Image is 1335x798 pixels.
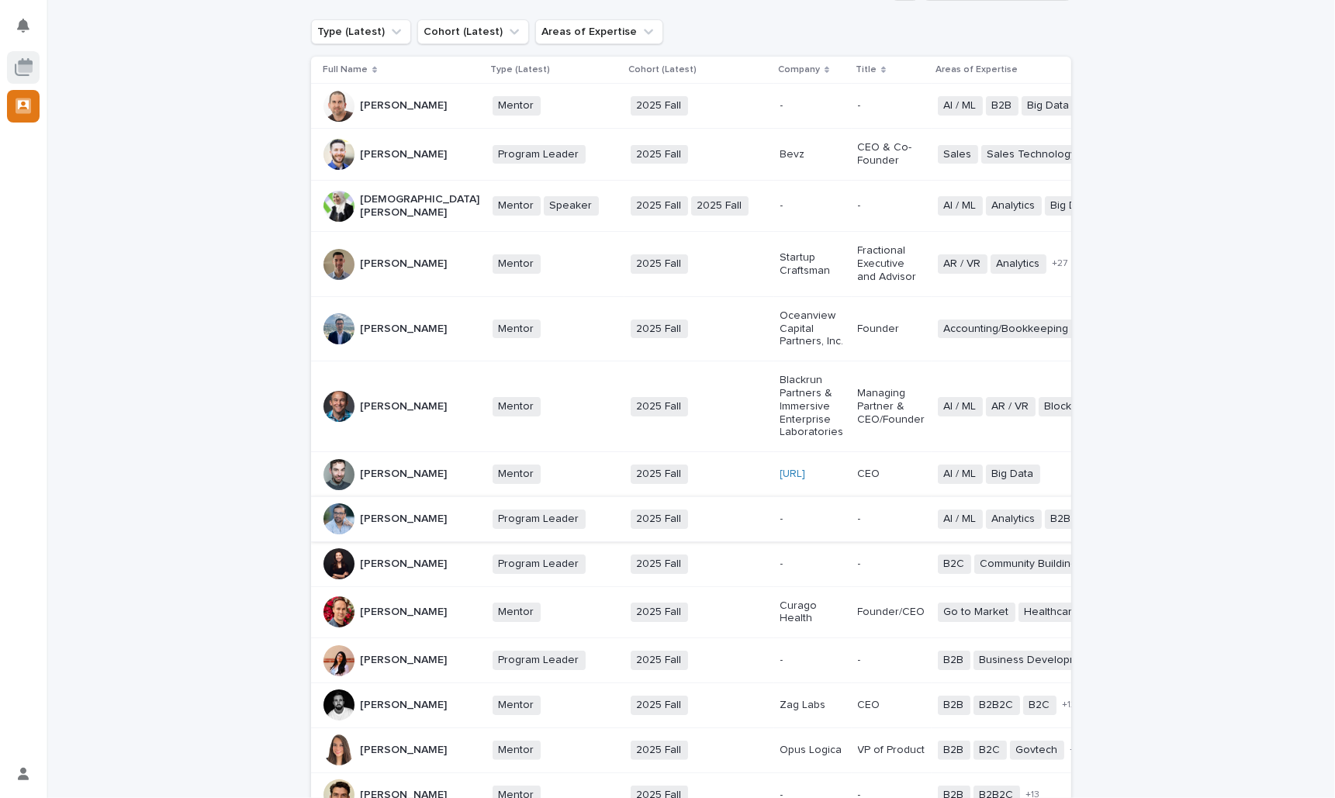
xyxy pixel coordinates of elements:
p: Oceanview Capital Partners, Inc. [780,309,846,348]
p: [PERSON_NAME] [361,257,448,271]
button: Type (Latest) [311,19,411,44]
p: Opus Logica [780,744,846,757]
p: Bevz [780,148,846,161]
span: Program Leader [493,651,586,670]
span: 2025 Fall [631,320,688,339]
p: [PERSON_NAME] [361,699,448,712]
span: Mentor [493,96,541,116]
span: AR / VR [986,397,1036,416]
p: - [780,654,846,667]
span: 2025 Fall [631,651,688,670]
span: Analytics [986,510,1042,529]
span: B2B [1045,510,1077,529]
span: Speaker [544,196,599,216]
span: AI / ML [938,510,983,529]
span: B2B [938,741,970,760]
span: 2025 Fall [631,741,688,760]
div: Notifications [19,19,40,43]
p: CEO [858,468,925,481]
span: 2025 Fall [631,554,688,574]
p: Type (Latest) [491,61,551,78]
span: + 7 [1070,745,1081,755]
span: Go to Market [938,603,1015,622]
p: CEO [858,699,925,712]
span: B2C [1023,696,1057,715]
span: Healthcare [1019,603,1086,622]
span: Analytics [991,254,1046,274]
span: AI / ML [938,397,983,416]
p: - [780,99,846,112]
span: B2B [986,96,1019,116]
span: B2B2C [974,696,1020,715]
span: Accounting/Bookkeeping [938,320,1075,339]
span: B2C [974,741,1007,760]
p: [PERSON_NAME] [361,400,448,413]
span: Program Leader [493,145,586,164]
p: Company [779,61,821,78]
span: 2025 Fall [631,603,688,622]
span: 2025 Fall [631,196,688,216]
span: Mentor [493,320,541,339]
p: Title [856,61,877,78]
p: [PERSON_NAME] [361,148,448,161]
span: Mentor [493,397,541,416]
p: Areas of Expertise [936,61,1019,78]
p: - [858,558,925,571]
span: B2C [938,554,971,574]
span: AI / ML [938,96,983,116]
span: Big Data [986,465,1040,484]
span: Sales Technology [981,145,1083,164]
span: Blockchain / Crypto [1039,397,1147,416]
span: Community Building [974,554,1084,574]
p: - [858,199,925,212]
p: [PERSON_NAME] [361,606,448,619]
p: [PERSON_NAME] [361,654,448,667]
button: Areas of Expertise [535,19,663,44]
p: [PERSON_NAME] [361,513,448,526]
p: - [858,99,925,112]
span: Big Data [1045,196,1099,216]
p: [PERSON_NAME] [361,323,448,336]
span: Mentor [493,196,541,216]
span: 2025 Fall [631,465,688,484]
span: Program Leader [493,510,586,529]
p: [DEMOGRAPHIC_DATA][PERSON_NAME] [361,193,480,219]
span: 2025 Fall [631,96,688,116]
p: [PERSON_NAME] [361,99,448,112]
p: Curago Health [780,599,846,626]
button: Notifications [7,9,40,42]
span: 2025 Fall [631,510,688,529]
span: Big Data [1022,96,1076,116]
p: [PERSON_NAME] [361,468,448,481]
p: - [858,654,925,667]
span: Business Development [974,651,1102,670]
p: Full Name [323,61,368,78]
span: 2025 Fall [631,397,688,416]
p: Founder [858,323,925,336]
p: - [858,513,925,526]
p: CEO & Co-Founder [858,141,925,168]
button: Cohort (Latest) [417,19,529,44]
span: Govtech [1010,741,1064,760]
p: Cohort (Latest) [629,61,697,78]
p: [PERSON_NAME] [361,744,448,757]
a: [URL] [780,468,806,479]
span: B2B [938,651,970,670]
span: 2025 Fall [691,196,749,216]
p: - [780,199,846,212]
span: 2025 Fall [631,696,688,715]
p: Managing Partner & CEO/Founder [858,387,925,426]
span: AI / ML [938,196,983,216]
p: Startup Craftsman [780,251,846,278]
span: + 27 [1053,259,1068,268]
span: 2025 Fall [631,145,688,164]
p: Founder/CEO [858,606,925,619]
span: Mentor [493,254,541,274]
span: AR / VR [938,254,987,274]
span: Mentor [493,465,541,484]
span: AI / ML [938,465,983,484]
p: Blackrun Partners & Immersive Enterprise Laboratories [780,374,846,439]
span: Mentor [493,603,541,622]
span: + 12 [1063,700,1077,710]
span: 2025 Fall [631,254,688,274]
